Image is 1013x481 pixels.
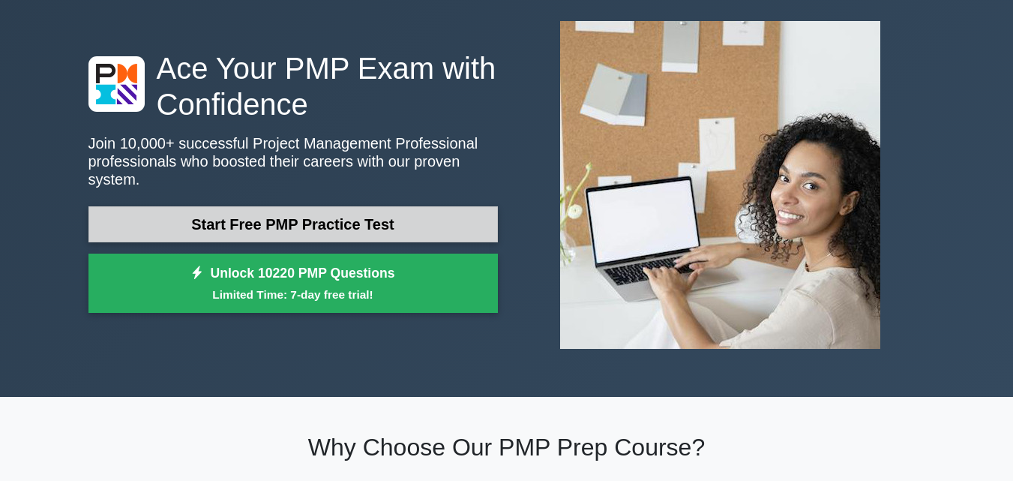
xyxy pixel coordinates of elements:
[88,206,498,242] a: Start Free PMP Practice Test
[88,254,498,314] a: Unlock 10220 PMP QuestionsLimited Time: 7-day free trial!
[88,433,925,461] h2: Why Choose Our PMP Prep Course?
[88,50,498,122] h1: Ace Your PMP Exam with Confidence
[107,286,479,303] small: Limited Time: 7-day free trial!
[88,134,498,188] p: Join 10,000+ successful Project Management Professional professionals who boosted their careers w...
